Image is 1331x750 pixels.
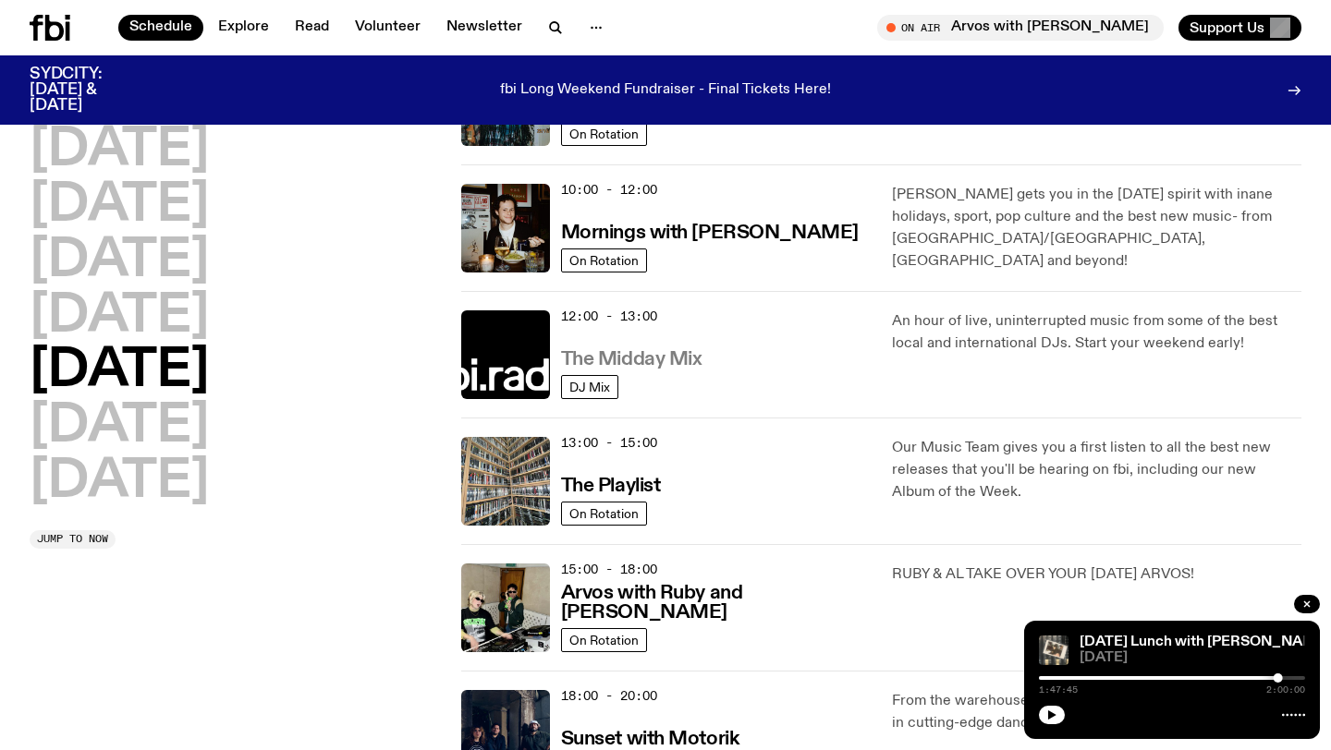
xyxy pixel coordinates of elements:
span: 18:00 - 20:00 [561,687,657,705]
a: The Playlist [561,473,661,496]
img: A polaroid of Ella Avni in the studio on top of the mixer which is also located in the studio. [1039,635,1068,665]
h3: Arvos with Ruby and [PERSON_NAME] [561,584,871,623]
p: RUBY & AL TAKE OVER YOUR [DATE] ARVOS! [892,563,1301,586]
a: Sunset with Motorik [561,726,739,749]
span: DJ Mix [569,381,610,394]
p: From the warehouse to the airwaves, Motorik brings the best in cutting-edge dance music from arou... [892,690,1301,734]
a: On Rotation [561,248,647,272]
a: Arvos with Ruby and [PERSON_NAME] [561,580,871,623]
span: On Rotation [569,634,639,647]
span: Jump to now [37,534,108,544]
span: On Rotation [569,507,639,521]
button: [DATE] [30,180,209,232]
img: Ruby wears a Collarbones t shirt and pretends to play the DJ decks, Al sings into a pringles can.... [461,563,550,652]
p: [PERSON_NAME] gets you in the [DATE] spirit with inane holidays, sport, pop culture and the best ... [892,184,1301,272]
a: Schedule [118,15,203,41]
a: Mornings with [PERSON_NAME] [561,220,859,243]
button: [DATE] [30,401,209,453]
a: On Rotation [561,502,647,526]
span: 12:00 - 13:00 [561,308,657,325]
a: Newsletter [435,15,533,41]
button: [DATE] [30,291,209,343]
span: 2:00:00 [1266,685,1305,695]
button: [DATE] [30,125,209,176]
img: A corner shot of the fbi music library [461,437,550,526]
p: fbi Long Weekend Fundraiser - Final Tickets Here! [500,82,831,99]
a: Read [284,15,340,41]
h3: The Playlist [561,477,661,496]
button: [DATE] [30,345,209,397]
a: On Rotation [561,628,647,652]
span: [DATE] [1080,651,1305,665]
h3: Mornings with [PERSON_NAME] [561,224,859,243]
span: Support Us [1190,19,1264,36]
button: [DATE] [30,456,209,508]
button: [DATE] [30,236,209,287]
span: 1:47:45 [1039,685,1078,695]
a: On Rotation [561,122,647,146]
button: Jump to now [30,530,116,549]
span: On Rotation [569,254,639,268]
img: Sam blankly stares at the camera, brightly lit by a camera flash wearing a hat collared shirt and... [461,184,550,272]
button: Support Us [1178,15,1301,41]
p: An hour of live, uninterrupted music from some of the best local and international DJs. Start you... [892,310,1301,355]
h3: Sunset with Motorik [561,730,739,749]
span: On Rotation [569,127,639,141]
a: Explore [207,15,280,41]
a: The Midday Mix [561,346,702,369]
a: DJ Mix [561,375,618,399]
h3: SYDCITY: [DATE] & [DATE] [30,67,148,114]
button: On AirArvos with [PERSON_NAME] [877,15,1164,41]
p: Our Music Team gives you a first listen to all the best new releases that you'll be hearing on fb... [892,437,1301,503]
span: 10:00 - 12:00 [561,181,657,199]
span: 13:00 - 15:00 [561,434,657,452]
a: Volunteer [344,15,432,41]
h3: The Midday Mix [561,350,702,369]
span: 15:00 - 18:00 [561,561,657,578]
